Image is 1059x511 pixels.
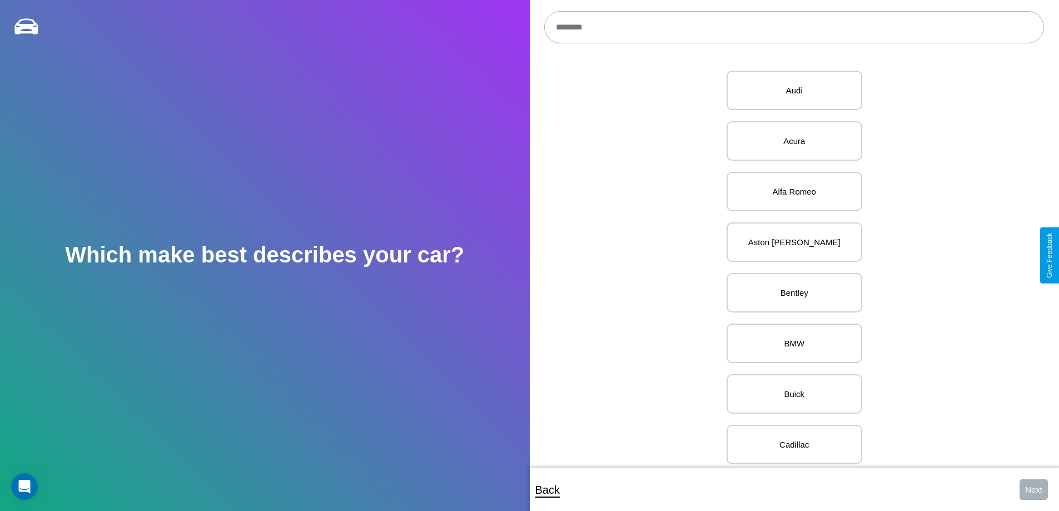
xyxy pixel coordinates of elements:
[739,235,850,250] p: Aston [PERSON_NAME]
[535,480,560,500] p: Back
[1046,233,1053,278] div: Give Feedback
[65,242,464,267] h2: Which make best describes your car?
[739,285,850,300] p: Bentley
[1020,479,1048,500] button: Next
[739,184,850,199] p: Alfa Romeo
[739,336,850,351] p: BMW
[739,83,850,98] p: Audi
[739,386,850,401] p: Buick
[739,437,850,452] p: Cadillac
[739,133,850,148] p: Acura
[11,473,38,500] iframe: Intercom live chat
